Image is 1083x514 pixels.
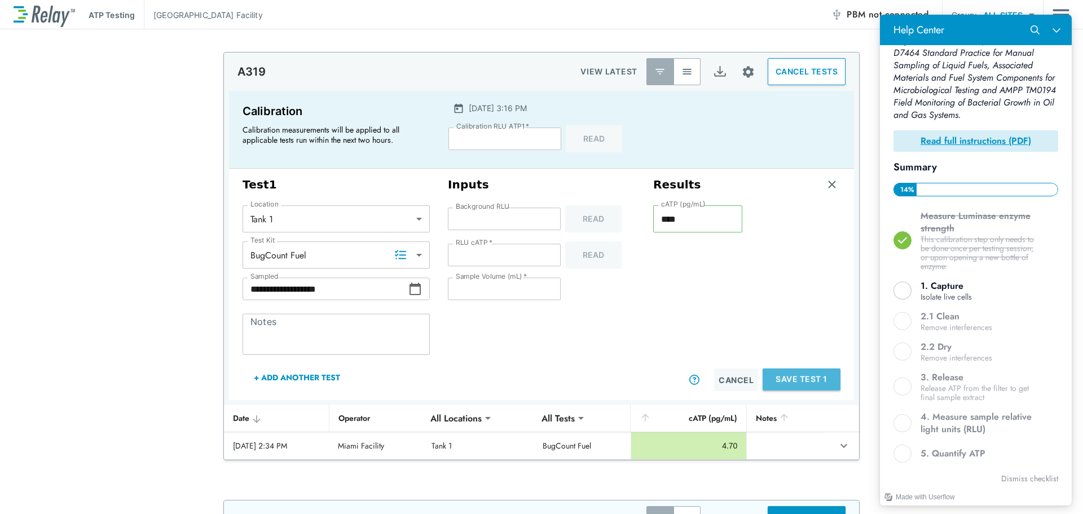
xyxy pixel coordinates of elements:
[14,3,75,27] img: LuminUltra Relay
[448,178,635,192] h3: Inputs
[534,407,583,429] div: All Tests
[422,407,490,429] div: All Locations
[714,368,758,391] button: Cancel
[237,65,266,78] p: A319
[250,236,275,244] label: Test Kit
[681,66,693,77] img: View All
[456,203,509,210] label: Background RLU
[653,178,701,192] h3: Results
[243,278,408,300] input: Choose date, selected date is Aug 27, 2025
[250,200,279,208] label: Location
[243,244,430,266] div: BugCount Fuel
[1053,4,1069,25] button: Main menu
[834,436,853,455] button: expand row
[826,3,933,26] button: PBM not connected
[250,273,279,280] label: Sampled
[706,58,733,85] button: Export
[534,432,631,459] td: BugCount Fuel
[422,432,534,459] td: Tank 1
[243,125,423,145] p: Calibration measurements will be applied to all applicable tests run within the next two hours.
[243,208,430,230] div: Tank 1
[89,9,135,21] p: ATP Testing
[580,65,637,78] p: VIEW LATEST
[456,122,529,130] label: Calibration RLU ATP1
[456,273,527,280] label: Sample Volume (mL)
[243,102,428,120] p: Calibration
[640,411,737,425] div: cATP (pg/mL)
[661,200,706,208] label: cATP (pg/mL)
[153,9,262,21] p: [GEOGRAPHIC_DATA] Facility
[329,432,422,459] td: Miami Facility
[756,411,813,425] div: Notes
[713,65,727,79] img: Export Icon
[733,57,763,87] button: Site setup
[456,239,492,247] label: RLU cATP
[847,7,928,23] span: PBM
[338,411,413,425] div: Operator
[826,179,838,190] img: Remove
[224,405,329,432] th: Date
[469,102,527,114] p: [DATE] 3:16 PM
[763,368,840,390] button: Save Test 1
[741,65,755,79] img: Settings Icon
[1053,4,1069,25] img: Drawer Icon
[243,178,430,192] h3: Test 1
[869,8,928,21] span: not connected
[243,364,351,391] button: + Add Another Test
[831,9,842,20] img: Offline Icon
[640,440,737,451] div: 4.70
[880,15,1072,506] iframe: To enrich screen reader interactions, please activate Accessibility in Grammarly extension settings
[453,103,464,114] img: Calender Icon
[224,405,859,460] table: sticky table
[952,9,977,21] p: Group:
[768,58,846,85] button: CANCEL TESTS
[233,440,320,451] div: [DATE] 2:34 PM
[654,66,666,77] img: Latest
